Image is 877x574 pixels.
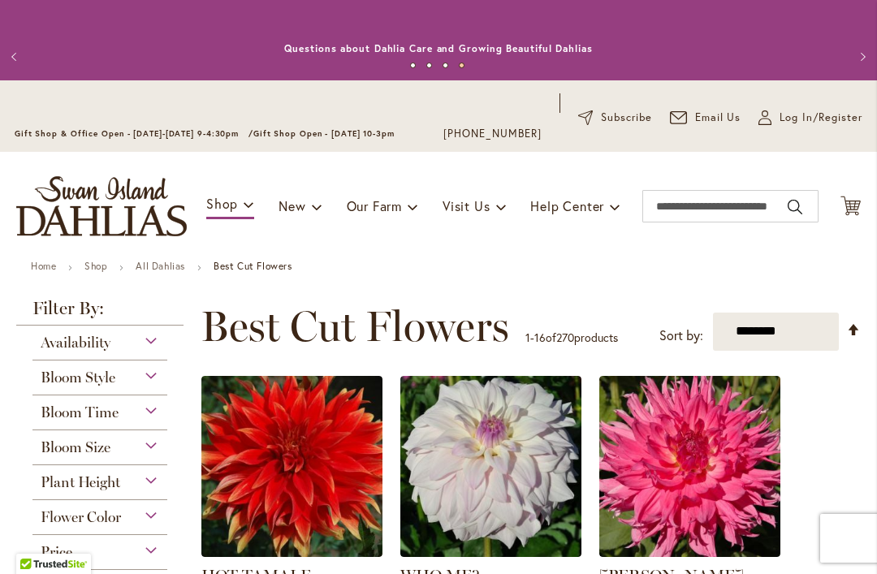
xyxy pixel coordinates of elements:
strong: Filter By: [16,300,184,326]
span: Shop [206,195,238,212]
img: Hot Tamale [201,376,382,557]
a: Who Me? [400,545,581,560]
img: Who Me? [400,376,581,557]
span: New [279,197,305,214]
span: Flower Color [41,508,121,526]
a: Log In/Register [758,110,862,126]
span: Subscribe [601,110,652,126]
span: Email Us [695,110,741,126]
a: store logo [16,176,187,236]
button: 4 of 4 [459,63,464,68]
a: Shop [84,260,107,272]
a: Questions about Dahlia Care and Growing Beautiful Dahlias [284,42,592,54]
span: Bloom Time [41,404,119,421]
a: Hot Tamale [201,545,382,560]
span: Plant Height [41,473,120,491]
span: 270 [556,330,574,345]
span: Best Cut Flowers [201,302,509,351]
span: Our Farm [347,197,402,214]
button: 2 of 4 [426,63,432,68]
span: Gift Shop & Office Open - [DATE]-[DATE] 9-4:30pm / [15,128,253,139]
button: Next [845,41,877,73]
strong: Best Cut Flowers [214,260,292,272]
span: 16 [534,330,546,345]
span: Help Center [530,197,604,214]
span: 1 [525,330,530,345]
span: Gift Shop Open - [DATE] 10-3pm [253,128,395,139]
a: [PHONE_NUMBER] [443,126,542,142]
span: Log In/Register [780,110,862,126]
a: All Dahlias [136,260,185,272]
a: Subscribe [578,110,652,126]
iframe: Launch Accessibility Center [12,516,58,562]
a: Email Us [670,110,741,126]
span: Availability [41,334,110,352]
a: Home [31,260,56,272]
a: HELEN RICHMOND [599,545,780,560]
button: 3 of 4 [443,63,448,68]
label: Sort by: [659,321,703,351]
img: HELEN RICHMOND [599,376,780,557]
button: 1 of 4 [410,63,416,68]
span: Visit Us [443,197,490,214]
p: - of products [525,325,618,351]
span: Bloom Style [41,369,115,386]
span: Bloom Size [41,438,110,456]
